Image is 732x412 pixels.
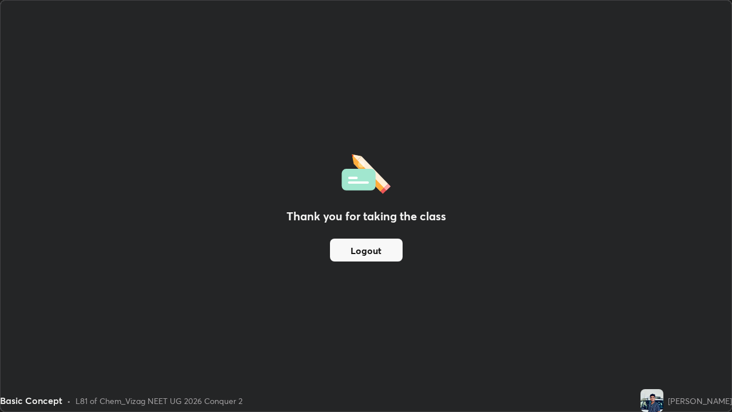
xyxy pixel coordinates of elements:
[640,389,663,412] img: 1351eabd0d4b4398a4dd67eb40e67258.jpg
[341,150,391,194] img: offlineFeedback.1438e8b3.svg
[67,395,71,407] div: •
[75,395,242,407] div: L81 of Chem_Vizag NEET UG 2026 Conquer 2
[330,239,403,262] button: Logout
[668,395,732,407] div: [PERSON_NAME]
[287,208,446,225] h2: Thank you for taking the class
